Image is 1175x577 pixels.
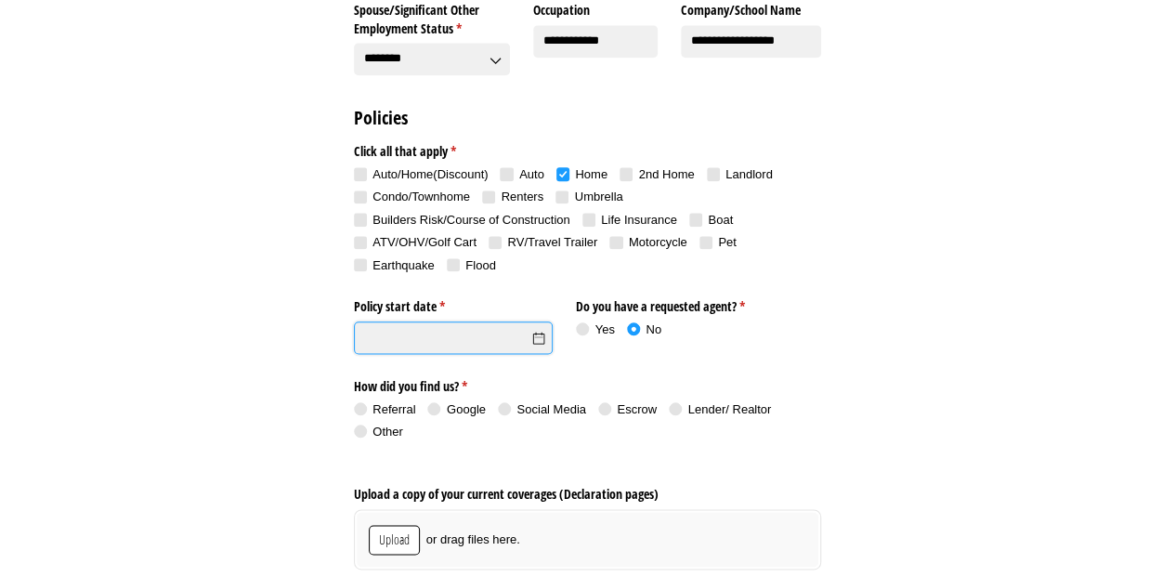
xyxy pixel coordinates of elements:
span: Motorcycle [629,235,687,249]
button: Upload [369,525,420,555]
span: Google [447,402,486,416]
span: Yes [595,322,615,336]
span: Pet [718,235,737,249]
span: Renters [502,190,544,203]
span: Escrow [617,402,657,416]
span: ATV/​OHV/​Golf Cart [372,235,477,249]
span: Flood [465,258,496,272]
span: Home [575,167,607,181]
legend: Click all that apply [354,137,822,161]
span: or drag files here. [426,531,520,548]
span: RV/​Travel Trailer [507,235,597,249]
span: Life Insurance [601,213,677,227]
span: Upload [378,530,411,550]
span: 2nd Home [639,167,695,181]
span: Umbrella [575,190,623,203]
span: Lender/​ Realtor [688,402,772,416]
legend: Do you have a requested agent? [576,292,821,316]
h2: Policies [354,105,822,131]
span: Boat [708,213,733,227]
div: checkbox-group [354,166,822,280]
label: Upload a copy of your current coverages (Declaration pages) [354,479,822,504]
span: Builders Risk/​Course of Construction [372,213,569,227]
span: Referral [372,402,415,416]
label: Policy start date [354,292,553,316]
span: Landlord [725,167,773,181]
span: Other [372,425,403,439]
span: Condo/​Townhome [372,190,470,203]
span: Auto/​Home(Discount) [372,167,488,181]
span: Earthquake [372,258,435,272]
legend: How did you find us? [354,372,822,396]
span: No [646,322,661,336]
span: Auto [519,167,544,181]
span: Social Media [516,402,585,416]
